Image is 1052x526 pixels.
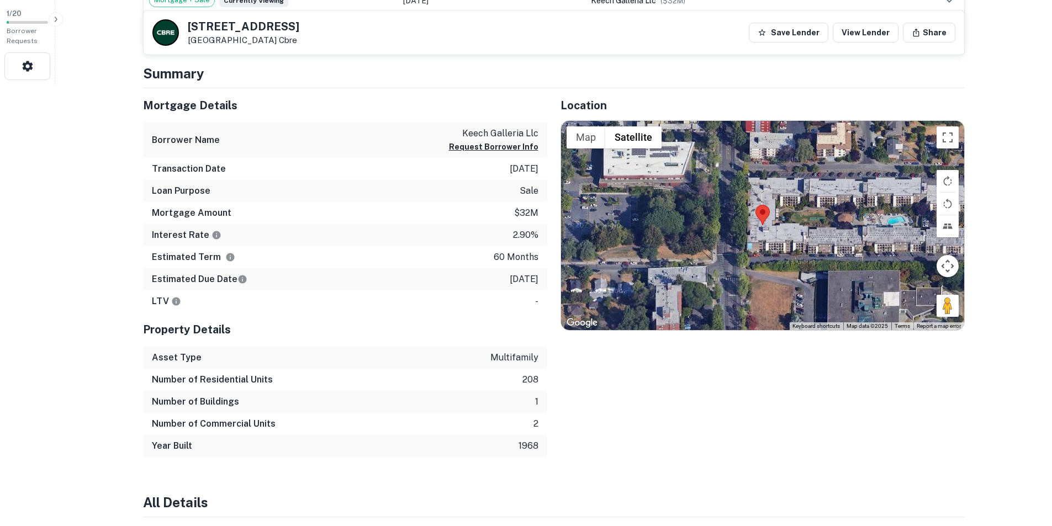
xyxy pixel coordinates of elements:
[937,255,959,277] button: Map camera controls
[152,295,181,308] h6: LTV
[895,323,910,329] a: Terms (opens in new tab)
[514,206,538,220] p: $32m
[152,134,220,147] h6: Borrower Name
[225,252,235,262] svg: Term is based on a standard schedule for this type of loan.
[520,184,538,198] p: sale
[937,193,959,215] button: Rotate map counterclockwise
[7,27,38,45] span: Borrower Requests
[535,295,538,308] p: -
[535,395,538,408] p: 1
[212,230,221,240] svg: The interest rates displayed on the website are for informational purposes only and may be report...
[152,184,210,198] h6: Loan Purpose
[564,316,600,330] a: Open this area in Google Maps (opens a new window)
[152,251,235,264] h6: Estimated Term
[917,323,961,329] a: Report a map error
[833,23,898,42] a: View Lender
[937,126,959,148] button: Toggle fullscreen view
[152,395,239,408] h6: Number of Buildings
[522,373,538,386] p: 208
[749,23,828,42] button: Save Lender
[997,438,1052,491] iframe: Chat Widget
[494,251,538,264] p: 60 months
[564,316,600,330] img: Google
[152,229,221,242] h6: Interest Rate
[7,9,22,18] span: 1 / 20
[513,229,538,242] p: 2.90%
[143,492,965,512] h4: All Details
[510,273,538,286] p: [DATE]
[519,439,538,453] p: 1968
[152,206,231,220] h6: Mortgage Amount
[937,170,959,192] button: Rotate map clockwise
[792,322,840,330] button: Keyboard shortcuts
[188,21,299,32] h5: [STREET_ADDRESS]
[533,417,538,431] p: 2
[143,63,965,83] h4: Summary
[152,351,202,364] h6: Asset Type
[143,97,547,114] h5: Mortgage Details
[937,215,959,237] button: Tilt map
[152,417,276,431] h6: Number of Commercial Units
[188,35,299,45] p: [GEOGRAPHIC_DATA]
[171,296,181,306] svg: LTVs displayed on the website are for informational purposes only and may be reported incorrectly...
[937,295,959,317] button: Drag Pegman onto the map to open Street View
[152,373,273,386] h6: Number of Residential Units
[561,97,965,114] h5: Location
[237,274,247,284] svg: Estimate is based on a standard schedule for this type of loan.
[605,126,662,148] button: Show satellite imagery
[449,127,538,140] p: keech galleria llc
[847,323,888,329] span: Map data ©2025
[903,23,955,42] button: Share
[152,273,247,286] h6: Estimated Due Date
[567,126,605,148] button: Show street map
[143,321,547,338] h5: Property Details
[449,140,538,153] button: Request Borrower Info
[490,351,538,364] p: multifamily
[152,439,192,453] h6: Year Built
[279,35,297,45] a: Cbre
[510,162,538,176] p: [DATE]
[152,162,226,176] h6: Transaction Date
